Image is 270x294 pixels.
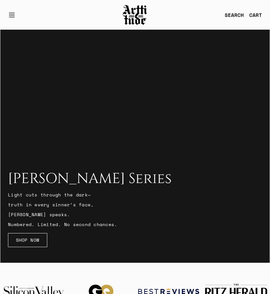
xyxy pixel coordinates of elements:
[8,221,180,228] p: Numbered. Limited. No second chances.
[8,171,180,187] h2: [PERSON_NAME] Series
[122,4,148,26] img: Arttitude
[8,211,180,218] p: [PERSON_NAME] speaks.
[8,201,180,208] p: truth in every sinner’s face,
[244,9,262,21] a: Open cart
[8,7,19,23] button: Open navigation
[8,233,47,247] a: SHOP NOW
[249,11,262,19] div: CART
[220,9,244,21] a: SEARCH
[8,191,180,198] p: Light cuts through the dark—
